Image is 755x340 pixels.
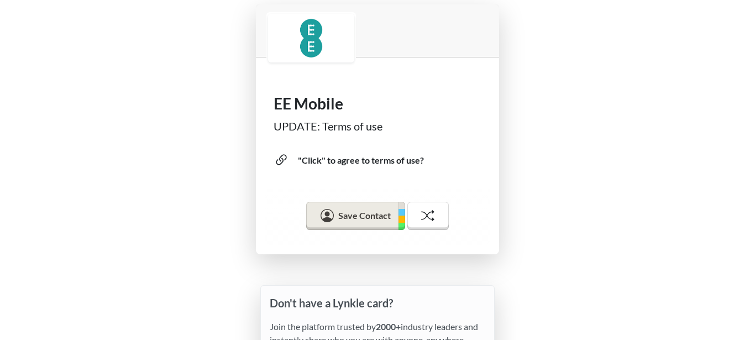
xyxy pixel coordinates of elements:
[338,210,391,221] span: Save Contact
[306,202,405,231] button: Save Contact
[270,295,485,311] p: Don't have a Lynkle card?
[274,95,481,113] h1: EE Mobile
[376,321,401,332] strong: 2000+
[268,14,354,62] img: logo
[298,154,424,167] div: "Click" to agree to terms of use?
[274,143,490,177] a: "Click" to agree to terms of use?
[274,118,481,134] div: UPDATE: Terms of use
